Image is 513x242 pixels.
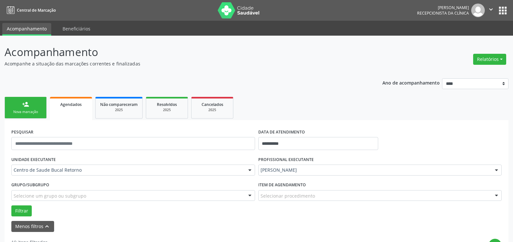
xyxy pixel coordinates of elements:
div: 2025 [196,108,228,112]
i:  [487,6,495,13]
img: img [471,4,485,17]
div: 2025 [100,108,138,112]
p: Acompanhe a situação das marcações correntes e finalizadas [5,60,357,67]
button: apps [497,5,508,16]
label: Grupo/Subgrupo [11,180,49,190]
i: keyboard_arrow_up [43,223,51,230]
a: Central de Marcação [5,5,56,16]
button:  [485,4,497,17]
button: Relatórios [473,54,506,65]
span: Selecione um grupo ou subgrupo [14,192,86,199]
label: PESQUISAR [11,127,33,137]
label: PROFISSIONAL EXECUTANTE [258,155,314,165]
a: Acompanhamento [2,23,51,36]
span: Agendados [60,102,82,107]
p: Acompanhamento [5,44,357,60]
span: Selecionar procedimento [261,192,315,199]
label: DATA DE ATENDIMENTO [258,127,305,137]
span: Cancelados [202,102,223,107]
div: [PERSON_NAME] [417,5,469,10]
span: [PERSON_NAME] [261,167,489,173]
a: Beneficiários [58,23,95,34]
span: Central de Marcação [17,7,56,13]
span: Recepcionista da clínica [417,10,469,16]
span: Não compareceram [100,102,138,107]
button: Menos filtroskeyboard_arrow_up [11,221,54,232]
button: Filtrar [11,205,32,216]
div: 2025 [151,108,183,112]
label: UNIDADE EXECUTANTE [11,155,56,165]
span: Centro de Saude Bucal Retorno [14,167,242,173]
label: Item de agendamento [258,180,306,190]
div: person_add [22,101,29,108]
p: Ano de acompanhamento [382,78,440,86]
span: Resolvidos [157,102,177,107]
div: Nova marcação [9,109,42,114]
